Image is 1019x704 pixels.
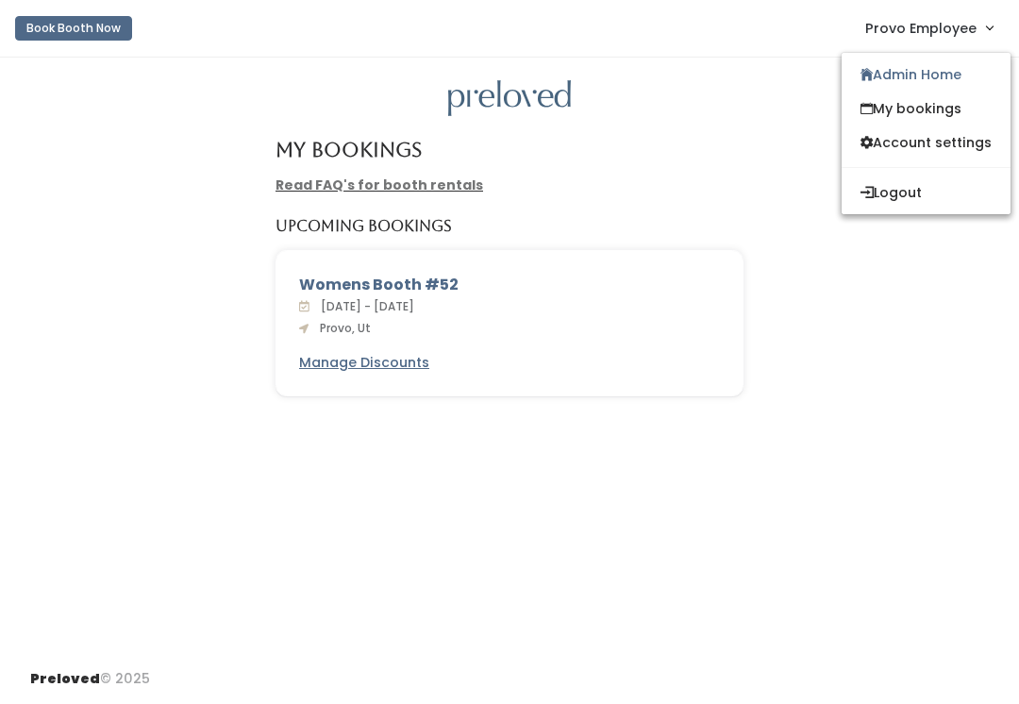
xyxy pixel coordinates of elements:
a: Manage Discounts [299,353,429,373]
u: Manage Discounts [299,353,429,372]
span: [DATE] - [DATE] [313,298,414,314]
div: Womens Booth #52 [299,274,720,296]
a: Read FAQ's for booth rentals [276,176,483,194]
div: © 2025 [30,654,150,689]
a: Account settings [842,126,1011,159]
a: My bookings [842,92,1011,126]
a: Admin Home [842,58,1011,92]
h4: My Bookings [276,139,422,160]
a: Provo Employee [846,8,1011,48]
span: Preloved [30,669,100,688]
button: Logout [842,176,1011,210]
h5: Upcoming Bookings [276,218,452,235]
img: preloved logo [448,80,571,117]
span: Provo, Ut [312,320,371,336]
button: Book Booth Now [15,16,132,41]
span: Provo Employee [865,18,977,39]
a: Book Booth Now [15,8,132,49]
